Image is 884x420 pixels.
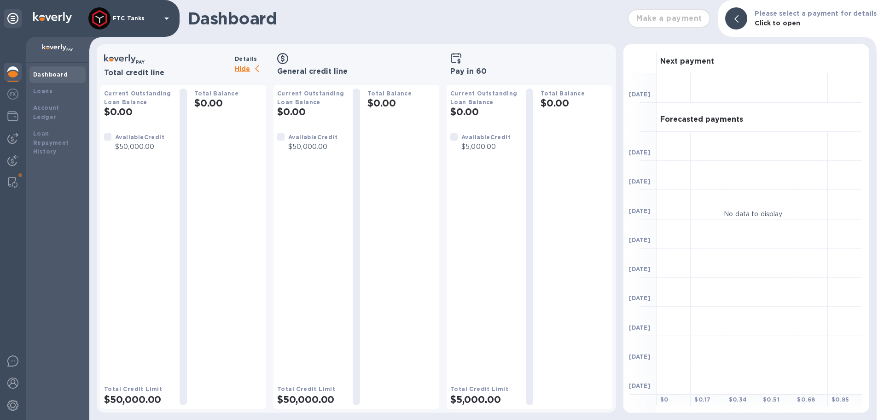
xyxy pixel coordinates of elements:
[660,396,669,403] b: $ 0
[763,396,779,403] b: $ 0.51
[755,19,800,27] b: Click to open
[104,90,171,106] b: Current Outstanding Loan Balance
[629,295,651,302] b: [DATE]
[660,57,714,66] h3: Next payment
[541,97,609,109] h2: $0.00
[541,90,585,97] b: Total Balance
[629,237,651,243] b: [DATE]
[104,385,162,392] b: Total Credit Limit
[104,394,172,405] h2: $50,000.00
[797,396,815,403] b: $ 0.68
[33,88,52,95] b: Loans
[729,396,747,403] b: $ 0.34
[367,97,436,109] h2: $0.00
[194,97,262,109] h2: $0.00
[33,104,59,120] b: Account Ledger
[194,90,238,97] b: Total Balance
[277,67,436,76] h3: General credit line
[33,130,69,155] b: Loan Repayment History
[629,382,651,389] b: [DATE]
[288,134,337,141] b: Available Credit
[629,324,651,331] b: [DATE]
[629,178,651,185] b: [DATE]
[629,353,651,360] b: [DATE]
[115,142,164,152] p: $50,000.00
[755,10,877,17] b: Please select a payment for details
[288,142,337,152] p: $50,000.00
[235,55,257,62] b: Details
[367,90,412,97] b: Total Balance
[4,9,22,28] div: Unpin categories
[450,394,518,405] h2: $5,000.00
[461,142,511,152] p: $5,000.00
[724,209,784,219] p: No data to display.
[461,134,511,141] b: Available Credit
[832,396,849,403] b: $ 0.85
[629,149,651,156] b: [DATE]
[450,385,508,392] b: Total Credit Limit
[33,71,68,78] b: Dashboard
[277,106,345,118] h2: $0.00
[450,90,518,106] b: Current Outstanding Loan Balance
[7,89,18,100] img: Foreign exchange
[113,15,159,22] p: FTC Tanks
[7,111,18,122] img: Wallets
[277,385,335,392] b: Total Credit Limit
[277,90,344,106] b: Current Outstanding Loan Balance
[33,12,72,23] img: Logo
[115,134,164,141] b: Available Credit
[235,64,266,75] p: Hide
[450,67,609,76] h3: Pay in 60
[104,106,172,118] h2: $0.00
[104,69,231,77] h3: Total credit line
[694,396,710,403] b: $ 0.17
[629,266,651,272] b: [DATE]
[188,9,623,28] h1: Dashboard
[660,115,743,124] h3: Forecasted payments
[629,91,651,98] b: [DATE]
[277,394,345,405] h2: $50,000.00
[629,207,651,214] b: [DATE]
[450,106,518,118] h2: $0.00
